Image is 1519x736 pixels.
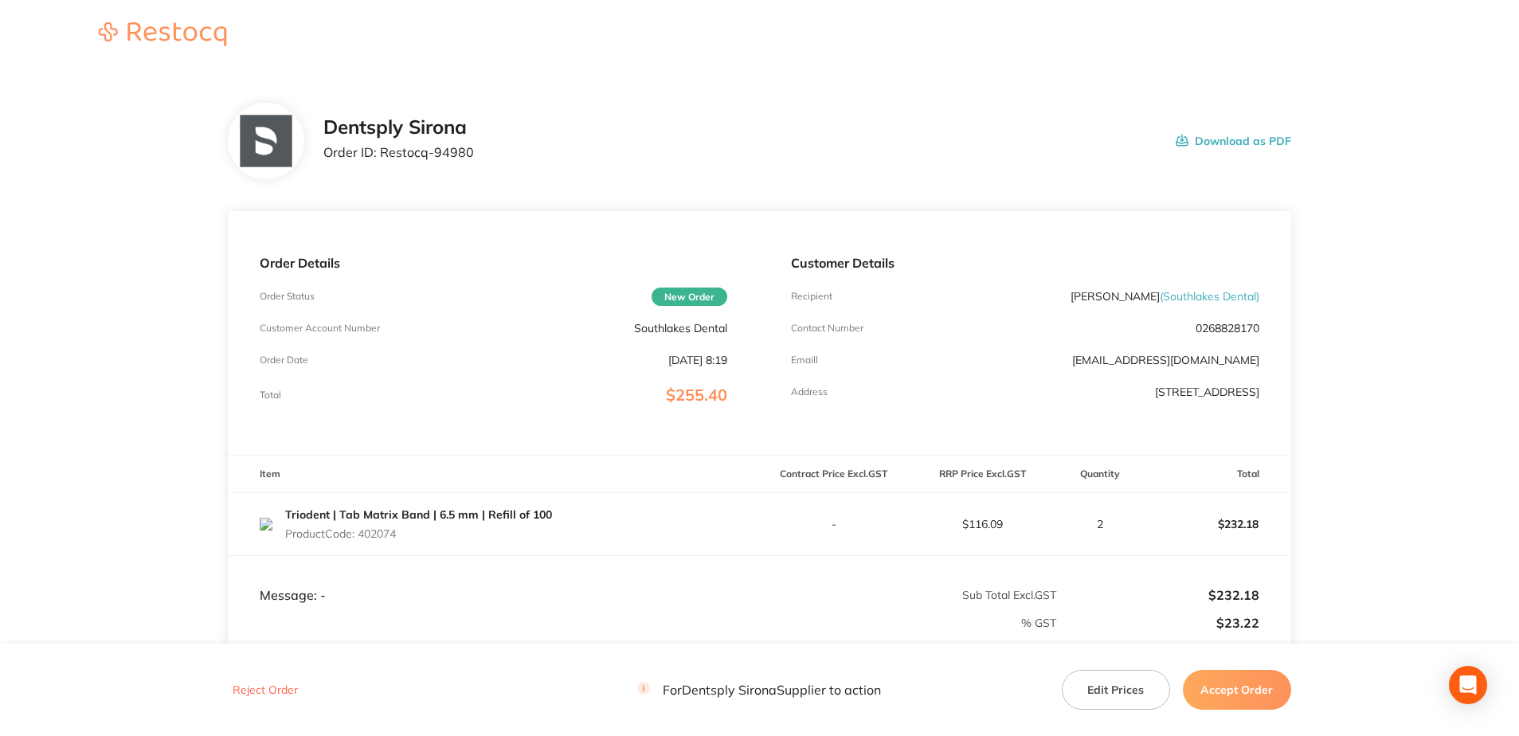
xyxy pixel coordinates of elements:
[1196,322,1259,335] p: 0268828170
[285,507,552,522] a: Triodent | Tab Matrix Band | 6.5 mm | Refill of 100
[1062,670,1170,710] button: Edit Prices
[323,116,474,139] h2: Dentsply Sirona
[668,354,727,366] p: [DATE] 8:19
[1072,353,1259,367] a: [EMAIL_ADDRESS][DOMAIN_NAME]
[666,385,727,405] span: $255.40
[791,291,832,302] p: Recipient
[1143,505,1290,543] p: $232.18
[760,518,907,530] p: -
[228,456,759,493] th: Item
[1449,666,1487,704] div: Open Intercom Messenger
[1142,456,1291,493] th: Total
[637,683,881,698] p: For Dentsply Sirona Supplier to action
[652,288,727,306] span: New Order
[323,145,474,159] p: Order ID: Restocq- 94980
[791,354,818,366] p: Emaill
[1058,588,1259,602] p: $232.18
[228,683,303,698] button: Reject Order
[909,518,1056,530] p: $116.09
[791,323,863,334] p: Contact Number
[240,115,292,167] img: NTllNzd2NQ
[285,527,552,540] p: Product Code: 402074
[908,456,1057,493] th: RRP Price Excl. GST
[260,518,272,530] img: eXZudDkzcg
[791,386,828,397] p: Address
[1176,116,1291,166] button: Download as PDF
[83,22,242,46] img: Restocq logo
[791,256,1259,270] p: Customer Details
[634,322,727,335] p: Southlakes Dental
[260,354,308,366] p: Order Date
[1057,456,1142,493] th: Quantity
[1058,616,1259,630] p: $23.22
[260,256,727,270] p: Order Details
[1155,386,1259,398] p: [STREET_ADDRESS]
[1160,289,1259,303] span: ( Southlakes Dental )
[83,22,242,49] a: Restocq logo
[260,323,380,334] p: Customer Account Number
[228,555,759,603] td: Message: -
[759,456,908,493] th: Contract Price Excl. GST
[229,617,1056,629] p: % GST
[1183,670,1291,710] button: Accept Order
[260,291,315,302] p: Order Status
[1058,518,1141,530] p: 2
[760,589,1056,601] p: Sub Total Excl. GST
[1071,290,1259,303] p: [PERSON_NAME]
[260,390,281,401] p: Total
